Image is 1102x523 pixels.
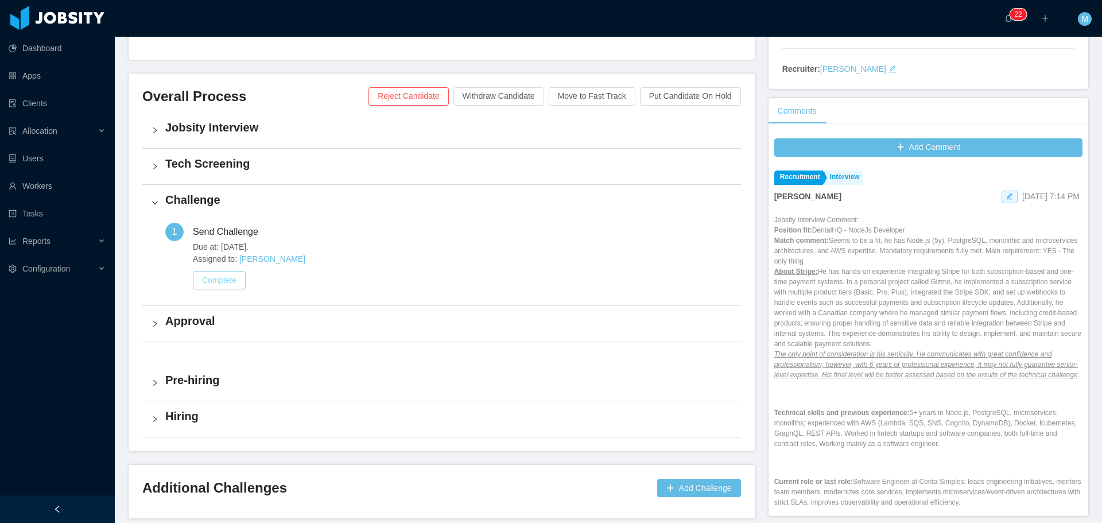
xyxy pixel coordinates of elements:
span: Allocation [22,126,57,135]
i: icon: right [152,379,158,386]
a: [PERSON_NAME] [239,254,305,264]
strong: Recruiter: [782,64,820,73]
div: icon: rightApproval [142,306,741,342]
strong: [PERSON_NAME] [774,192,841,201]
h4: Challenge [165,192,732,208]
h3: Additional Challenges [142,479,653,497]
a: Recruitment [774,171,823,185]
h3: Overall Process [142,87,368,106]
p: DentalHQ - NodeJs Developer Seems to be a fit, he has Node.js (5y), PostgreSQL, monolithic and mi... [774,225,1082,390]
a: icon: pie-chartDashboard [9,37,106,60]
p: Software Engineer at Conta Simples; leads engineering initiatives, mentors team members, moderniz... [774,476,1082,518]
p: 5+ years in Node.js, PostgreSQL, microservices, monoliths; experienced with AWS (Lambda, SQS, SNS... [774,408,1082,459]
i: icon: right [152,416,158,423]
ins: About Stripe: [774,268,818,276]
i: icon: setting [9,265,17,273]
span: M [1081,12,1088,26]
i: icon: right [152,127,158,134]
a: icon: profileTasks [9,202,106,225]
div: icon: rightHiring [142,401,741,437]
i: icon: right [152,163,158,170]
sup: 22 [1010,9,1026,20]
strong: Current role or last role: [774,478,853,486]
i: icon: edit [888,65,897,73]
div: icon: rightPre-hiring [142,365,741,401]
strong: Position fit: [774,226,812,234]
a: Interview [824,171,863,185]
i: icon: right [152,320,158,327]
i: icon: edit [1006,193,1013,200]
a: icon: appstoreApps [9,64,106,87]
div: Comments [769,98,826,124]
button: Put Candidate On Hold [640,87,741,106]
i: icon: solution [9,127,17,135]
h4: Approval [165,313,732,329]
h4: Jobsity Interview [165,119,732,135]
i: icon: right [152,199,158,206]
a: [PERSON_NAME] [820,64,886,73]
p: 2 [1014,9,1018,20]
i: icon: line-chart [9,237,17,245]
div: icon: rightJobsity Interview [142,113,741,148]
button: Withdraw Candidate [453,87,544,106]
a: icon: robotUsers [9,147,106,170]
span: 1 [172,227,177,237]
p: 2 [1018,9,1022,20]
span: Reports [22,237,51,246]
span: Assigned to: [193,253,732,265]
h4: Pre-hiring [165,372,732,388]
div: icon: rightChallenge [142,185,741,220]
div: icon: rightTech Screening [142,149,741,184]
button: Move to Fast Track [549,87,635,106]
span: [DATE] 7:14 PM [1022,192,1080,201]
button: Complete [193,271,246,289]
button: icon: plusAdd Challenge [657,479,741,497]
span: Due at: [DATE]. [193,241,732,253]
ins: The only point of consideration is his seniority. He communicates with great confidence and profe... [774,350,1080,379]
strong: Match comment: [774,237,829,245]
i: icon: plus [1041,14,1049,22]
strong: Technical skills and previous experience: [774,409,910,417]
a: Complete [193,276,246,285]
i: icon: bell [1004,14,1012,22]
h4: Tech Screening [165,156,732,172]
button: icon: plusAdd Comment [774,138,1082,157]
div: Send Challenge [193,223,267,241]
a: icon: userWorkers [9,175,106,197]
span: Configuration [22,264,70,273]
button: Reject Candidate [368,87,448,106]
h4: Hiring [165,408,732,424]
a: icon: auditClients [9,92,106,115]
